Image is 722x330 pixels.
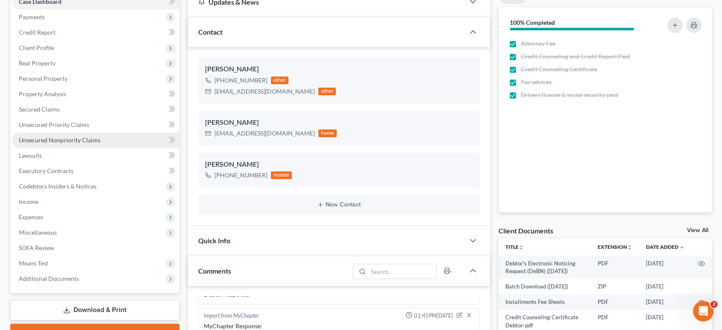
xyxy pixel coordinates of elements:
span: SOFA Review [19,244,54,251]
span: Additional Documents [19,275,79,282]
div: mobile [271,171,292,179]
span: Codebtors Insiders & Notices [19,183,97,190]
span: Property Analysis [19,90,66,97]
td: Installments Fee Sheets [499,294,591,309]
span: Drivers license & social security card [521,91,618,99]
td: PDF [591,294,639,309]
span: 01:45PM[DATE] [414,312,453,320]
a: Secured Claims [12,102,179,117]
a: Unsecured Priority Claims [12,117,179,133]
i: unfold_more [627,245,632,250]
td: [DATE] [639,279,691,294]
span: Executory Contracts [19,167,73,174]
div: [EMAIL_ADDRESS][DOMAIN_NAME] [214,129,315,138]
span: Income [19,198,38,205]
i: expand_more [679,245,684,250]
span: Credit Report [19,29,56,36]
a: Executory Contracts [12,163,179,179]
span: Miscellaneous [19,229,57,236]
a: Credit Report [12,25,179,40]
div: [EMAIL_ADDRESS][DOMAIN_NAME] [214,87,315,96]
a: Lawsuits [12,148,179,163]
div: [PHONE_NUMBER] [214,76,267,85]
div: [PERSON_NAME] [205,159,473,170]
td: [DATE] [639,256,691,279]
a: SOFA Review [12,240,179,256]
span: Pay advices [521,78,552,86]
span: Quick Info [198,236,230,245]
div: [PHONE_NUMBER] [214,171,267,180]
span: Real Property [19,59,56,67]
button: New Contact [205,201,473,208]
td: ZIP [591,279,639,294]
div: home [318,130,337,137]
span: Expenses [19,213,43,221]
span: Comments [198,267,231,275]
div: other [271,77,289,84]
span: Personal Property [19,75,68,82]
span: Unsecured Priority Claims [19,121,89,128]
iframe: Intercom live chat [693,301,713,321]
div: Import from MyChapter [204,312,259,320]
span: Means Test [19,259,48,267]
a: View All [687,227,708,233]
a: Titleunfold_more [505,244,524,250]
td: Batch Download ([DATE]) [499,279,591,294]
span: Attorney Fee [521,39,555,48]
input: Search... [368,264,436,279]
span: 2 [710,301,717,308]
span: Credit Counseling and Credit Report Paid [521,52,630,61]
span: Credit Counseling Certificate [521,65,597,74]
div: [PERSON_NAME] [205,64,473,74]
a: Download & Print [10,300,179,320]
span: Secured Claims [19,106,60,113]
i: unfold_more [519,245,524,250]
span: Payments [19,13,45,21]
td: PDF [591,256,639,279]
a: Extensionunfold_more [598,244,632,250]
strong: 100% Completed [510,19,555,26]
div: other [318,88,336,95]
a: Date Added expand_more [646,244,684,250]
span: Client Profile [19,44,54,51]
a: Unsecured Nonpriority Claims [12,133,179,148]
span: Lawsuits [19,152,42,159]
a: Property Analysis [12,86,179,102]
span: Contact [198,28,223,36]
div: Client Documents [499,226,553,235]
div: [PERSON_NAME] [205,118,473,128]
td: Debtor's Electronic Noticing Request (DeBN) ([DATE]) [499,256,591,279]
td: [DATE] [639,294,691,309]
span: Unsecured Nonpriority Claims [19,136,100,144]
